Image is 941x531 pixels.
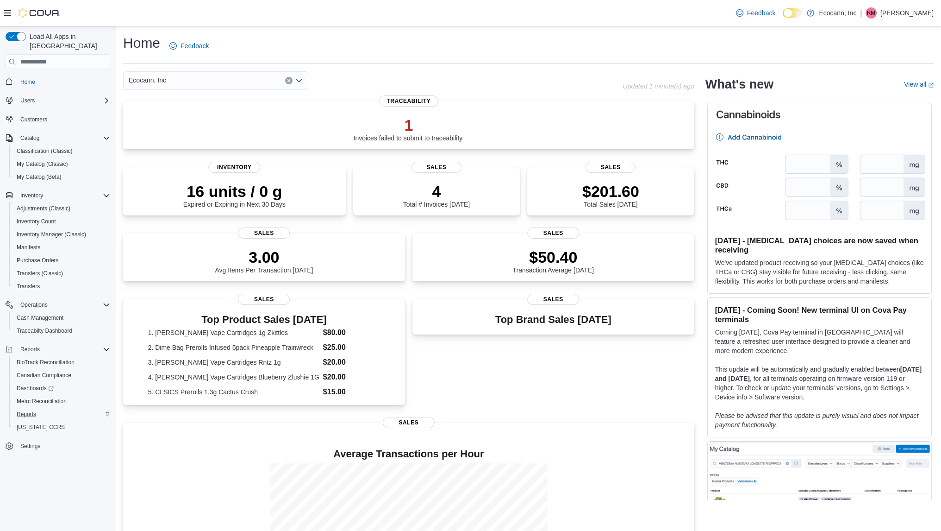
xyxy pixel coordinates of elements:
[13,370,110,381] span: Canadian Compliance
[323,357,380,368] dd: $20.00
[353,116,464,134] p: 1
[2,343,114,356] button: Reports
[13,242,44,253] a: Manifests
[715,236,924,254] h3: [DATE] - [MEDICAL_DATA] choices are now saved when receiving
[20,78,35,86] span: Home
[17,441,44,452] a: Settings
[9,202,114,215] button: Adjustments (Classic)
[17,218,56,225] span: Inventory Count
[13,171,110,183] span: My Catalog (Beta)
[13,357,110,368] span: BioTrack Reconciliation
[20,116,47,123] span: Customers
[383,417,435,428] span: Sales
[9,158,114,171] button: My Catalog (Classic)
[715,365,924,402] p: This update will be automatically and gradually enabled between , for all terminals operating on ...
[880,7,934,19] p: [PERSON_NAME]
[17,190,47,201] button: Inventory
[9,382,114,395] a: Dashboards
[13,409,110,420] span: Reports
[867,7,876,19] span: RM
[131,449,687,460] h4: Average Transactions per Hour
[9,356,114,369] button: BioTrack Reconciliation
[20,301,48,309] span: Operations
[17,385,54,392] span: Dashboards
[13,145,110,157] span: Classification (Classic)
[13,158,110,170] span: My Catalog (Classic)
[323,327,380,338] dd: $80.00
[9,311,114,324] button: Cash Management
[183,182,286,208] div: Expired or Expiring in Next 30 Days
[166,37,212,55] a: Feedback
[9,145,114,158] button: Classification (Classic)
[2,189,114,202] button: Inventory
[13,396,70,407] a: Metrc Reconciliation
[13,383,57,394] a: Dashboards
[13,171,65,183] a: My Catalog (Beta)
[26,32,110,51] span: Load All Apps in [GEOGRAPHIC_DATA]
[323,372,380,383] dd: $20.00
[783,8,802,18] input: Dark Mode
[512,248,594,266] p: $50.40
[17,173,62,181] span: My Catalog (Beta)
[19,8,60,18] img: Cova
[13,325,110,336] span: Traceabilty Dashboard
[13,422,69,433] a: [US_STATE] CCRS
[17,114,51,125] a: Customers
[17,76,110,87] span: Home
[215,248,313,266] p: 3.00
[20,97,35,104] span: Users
[285,77,293,84] button: Clear input
[13,229,90,240] a: Inventory Manager (Classic)
[6,71,110,477] nav: Complex example
[17,424,65,431] span: [US_STATE] CCRS
[705,77,773,92] h2: What's new
[17,133,110,144] span: Catalog
[2,113,114,126] button: Customers
[9,369,114,382] button: Canadian Compliance
[148,373,319,382] dt: 4. [PERSON_NAME] Vape Cartridges Blueberry Zlushie 1G
[527,294,579,305] span: Sales
[20,134,39,142] span: Catalog
[495,314,611,325] h3: Top Brand Sales [DATE]
[183,182,286,201] p: 16 units / 0 g
[411,162,461,173] span: Sales
[13,242,110,253] span: Manifests
[9,171,114,183] button: My Catalog (Beta)
[17,299,110,310] span: Operations
[2,132,114,145] button: Catalog
[582,182,639,208] div: Total Sales [DATE]
[148,314,380,325] h3: Top Product Sales [DATE]
[9,267,114,280] button: Transfers (Classic)
[13,203,74,214] a: Adjustments (Classic)
[2,298,114,311] button: Operations
[13,325,76,336] a: Traceabilty Dashboard
[13,422,110,433] span: Washington CCRS
[13,229,110,240] span: Inventory Manager (Classic)
[17,160,68,168] span: My Catalog (Classic)
[13,268,110,279] span: Transfers (Classic)
[353,116,464,142] div: Invoices failed to submit to traceability.
[732,4,779,22] a: Feedback
[586,162,636,173] span: Sales
[623,82,694,90] p: Updated 1 minute(s) ago
[13,145,76,157] a: Classification (Classic)
[904,81,934,88] a: View allExternal link
[13,255,110,266] span: Purchase Orders
[9,241,114,254] button: Manifests
[9,408,114,421] button: Reports
[13,370,75,381] a: Canadian Compliance
[13,396,110,407] span: Metrc Reconciliation
[17,411,36,418] span: Reports
[715,258,924,286] p: We've updated product receiving so your [MEDICAL_DATA] choices (like THCa or CBG) stay visible fo...
[17,398,67,405] span: Metrc Reconciliation
[17,147,73,155] span: Classification (Classic)
[20,442,40,450] span: Settings
[403,182,470,201] p: 4
[17,95,110,106] span: Users
[512,248,594,274] div: Transaction Average [DATE]
[747,8,775,18] span: Feedback
[13,383,110,394] span: Dashboards
[2,75,114,88] button: Home
[238,294,290,305] span: Sales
